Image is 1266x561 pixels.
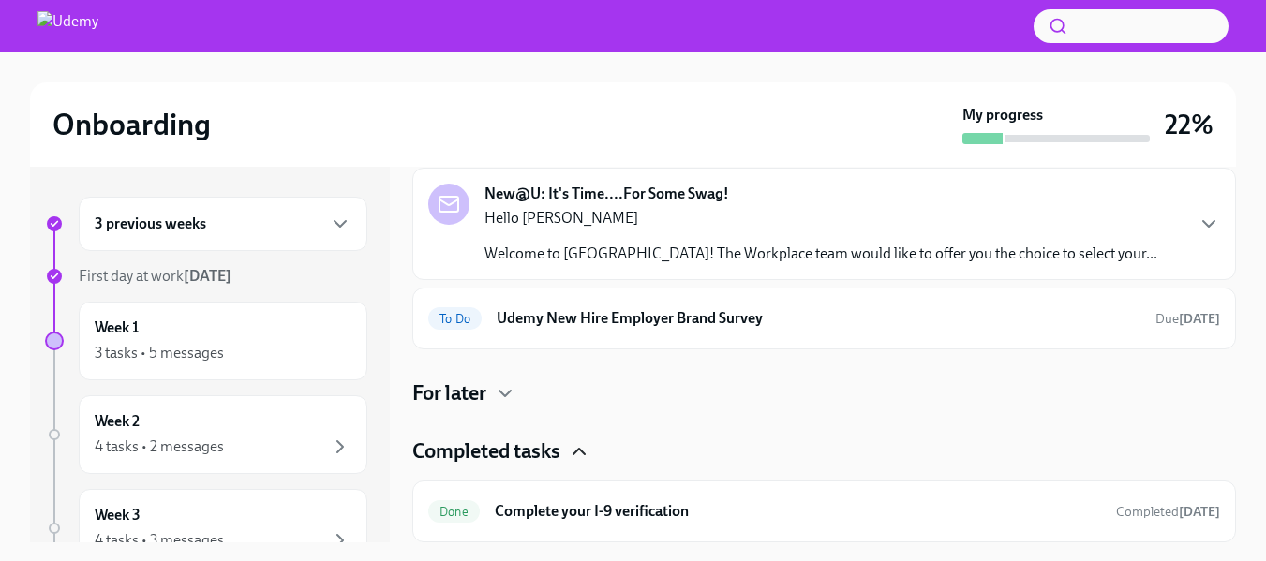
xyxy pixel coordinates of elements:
h3: 22% [1165,108,1214,141]
p: Hello [PERSON_NAME] [484,208,1157,229]
a: Week 24 tasks • 2 messages [45,395,367,474]
span: To Do [428,312,482,326]
div: 4 tasks • 2 messages [95,436,224,457]
span: Done [428,505,480,519]
span: First day at work [79,267,231,285]
h2: Onboarding [52,106,211,143]
h4: Completed tasks [412,437,560,465]
h6: Complete your I-9 verification [495,501,1101,522]
img: Udemy [37,11,98,41]
a: Week 13 tasks • 5 messages [45,302,367,380]
span: September 13th, 2025 13:00 [1155,310,1220,328]
strong: [DATE] [184,267,231,285]
div: 4 tasks • 3 messages [95,530,224,551]
span: Completed [1116,504,1220,520]
span: September 8th, 2025 18:51 [1116,503,1220,521]
h4: For later [412,379,486,407]
span: Due [1155,311,1220,327]
p: Welcome to [GEOGRAPHIC_DATA]! The Workplace team would like to offer you the choice to select you... [484,244,1157,264]
h6: 3 previous weeks [95,214,206,234]
h6: Week 2 [95,411,140,432]
h6: Udemy New Hire Employer Brand Survey [497,308,1140,329]
strong: New@U: It's Time....For Some Swag! [484,184,729,204]
div: For later [412,379,1236,407]
strong: My progress [962,105,1043,125]
a: First day at work[DATE] [45,266,367,287]
strong: [DATE] [1179,311,1220,327]
a: To DoUdemy New Hire Employer Brand SurveyDue[DATE] [428,303,1220,333]
div: 3 tasks • 5 messages [95,343,224,363]
div: Completed tasks [412,437,1236,465]
a: DoneComplete your I-9 verificationCompleted[DATE] [428,496,1220,526]
strong: [DATE] [1179,504,1220,520]
h6: Week 1 [95,317,139,338]
h6: Week 3 [95,505,141,525]
div: 3 previous weeks [79,197,367,251]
